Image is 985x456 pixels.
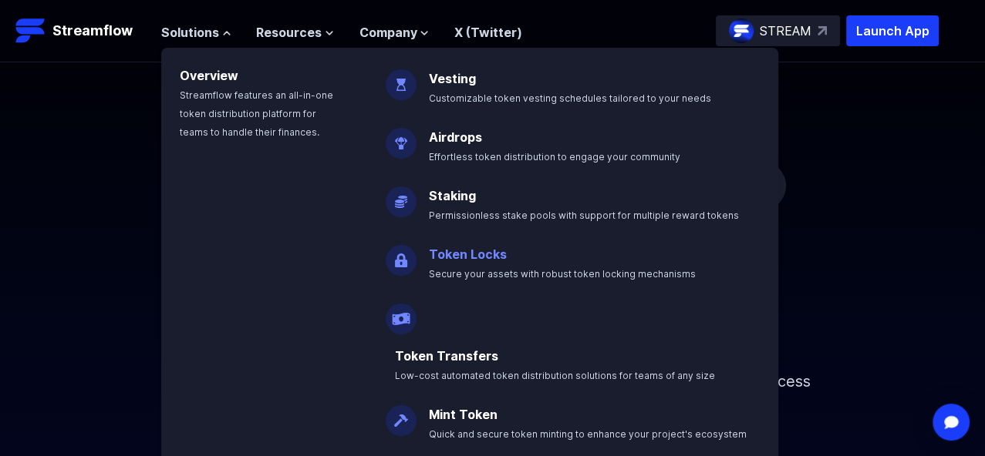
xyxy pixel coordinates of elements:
span: Low-cost automated token distribution solutions for teams of any size [395,370,715,381]
img: Staking [386,174,417,217]
button: Resources [256,23,334,42]
img: streamflow-logo-circle.png [729,18,754,43]
span: Resources [256,23,322,42]
a: Token Locks [429,246,507,262]
span: Customizable token vesting schedules tailored to your needs [429,92,711,104]
span: Effortless token distribution to engage your community [429,151,680,163]
a: X (Twitter) [454,25,521,40]
span: Quick and secure token minting to enhance your project's ecosystem [429,428,747,440]
h1: Token management infrastructure [146,247,840,346]
span: Streamflow features an all-in-one token distribution platform for teams to handle their finances. [180,89,333,138]
a: Token Transfers [395,348,498,364]
p: STREAM [760,22,811,40]
img: Payroll [386,291,417,334]
button: Solutions [161,23,231,42]
a: Overview [180,68,238,83]
button: Company [359,23,429,42]
span: Permissionless stake pools with support for multiple reward tokens [429,210,739,221]
img: Airdrops [386,116,417,159]
img: Mint Token [386,393,417,436]
img: top-right-arrow.svg [818,26,827,35]
div: Open Intercom Messenger [933,404,970,441]
button: Launch App [846,15,939,46]
a: Streamflow [15,15,146,46]
a: STREAM [716,15,840,46]
img: Token Locks [386,233,417,276]
a: Mint Token [429,407,498,422]
a: Vesting [429,71,476,86]
a: Staking [429,188,476,203]
img: Streamflow Logo [15,15,46,46]
a: Airdrops [429,129,482,145]
p: Streamflow [52,20,133,42]
span: Solutions [161,23,219,42]
span: Secure your assets with robust token locking mechanisms [429,268,696,280]
img: Vesting [386,57,417,100]
span: Company [359,23,417,42]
